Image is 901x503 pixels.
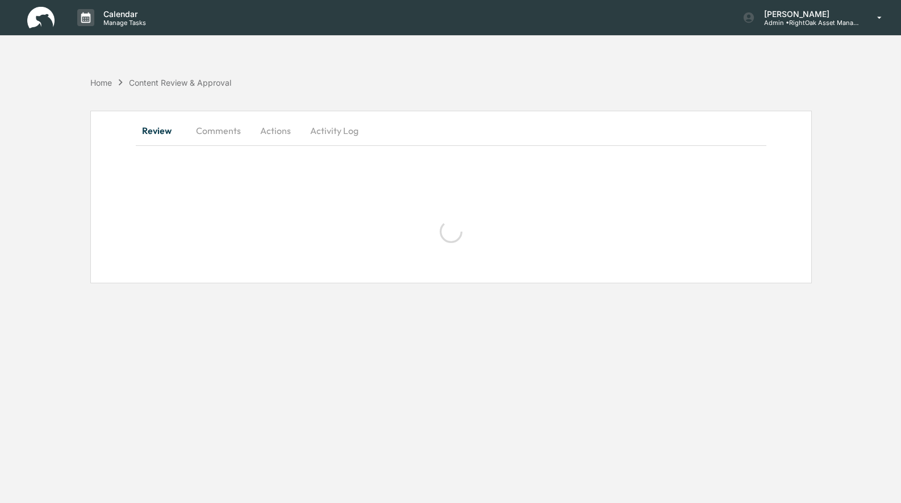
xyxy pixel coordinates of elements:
[136,117,187,144] button: Review
[187,117,250,144] button: Comments
[94,9,152,19] p: Calendar
[136,117,766,144] div: secondary tabs example
[27,7,55,29] img: logo
[301,117,368,144] button: Activity Log
[129,78,231,87] div: Content Review & Approval
[90,78,112,87] div: Home
[94,19,152,27] p: Manage Tasks
[250,117,301,144] button: Actions
[755,19,861,27] p: Admin • RightOak Asset Management, LLC
[755,9,861,19] p: [PERSON_NAME]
